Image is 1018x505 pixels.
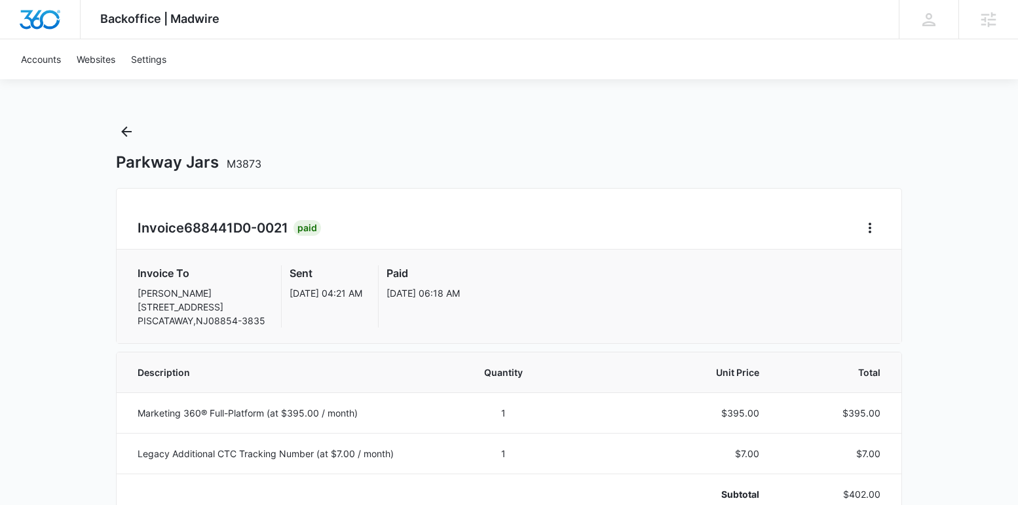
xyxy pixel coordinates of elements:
[290,286,362,300] p: [DATE] 04:21 AM
[460,365,547,379] span: Quantity
[13,39,69,79] a: Accounts
[138,286,265,327] p: [PERSON_NAME] [STREET_ADDRESS] PISCATAWAY , NJ 08854-3835
[578,365,759,379] span: Unit Price
[578,406,759,420] p: $395.00
[578,487,759,501] p: Subtotal
[138,406,428,420] p: Marketing 360® Full-Platform (at $395.00 / month)
[69,39,123,79] a: Websites
[386,265,460,281] h3: Paid
[138,365,428,379] span: Description
[386,286,460,300] p: [DATE] 06:18 AM
[791,365,880,379] span: Total
[444,392,563,433] td: 1
[444,433,563,474] td: 1
[116,121,137,142] button: Back
[116,153,261,172] h1: Parkway Jars
[138,218,293,238] h2: Invoice
[184,220,288,236] span: 688441D0-0021
[859,217,880,238] button: Home
[123,39,174,79] a: Settings
[791,406,880,420] p: $395.00
[578,447,759,460] p: $7.00
[791,487,880,501] p: $402.00
[227,157,261,170] span: M3873
[138,265,265,281] h3: Invoice To
[138,447,428,460] p: Legacy Additional CTC Tracking Number (at $7.00 / month)
[293,220,321,236] div: Paid
[791,447,880,460] p: $7.00
[100,12,219,26] span: Backoffice | Madwire
[290,265,362,281] h3: Sent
